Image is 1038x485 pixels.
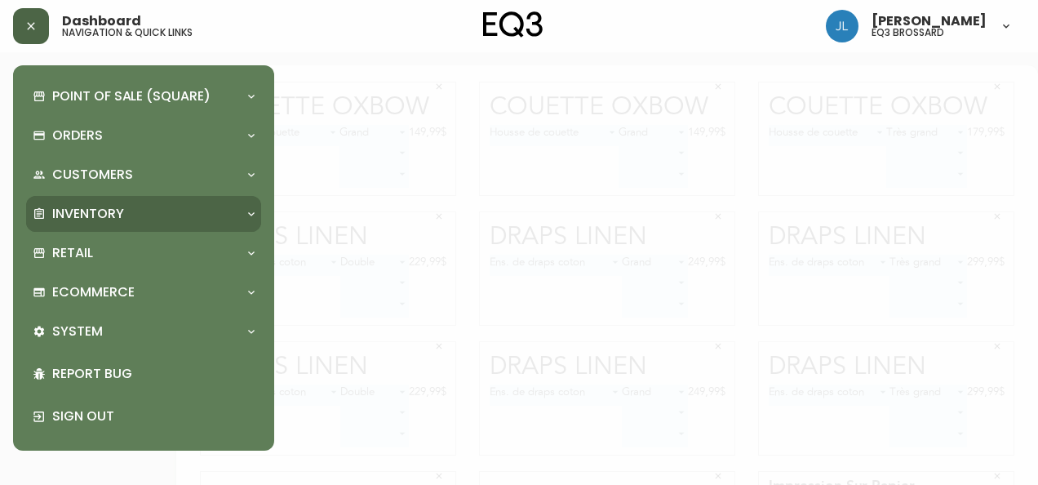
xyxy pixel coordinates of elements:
p: Inventory [52,205,124,223]
div: Orders [26,118,261,154]
p: System [52,323,103,340]
div: Report Bug [26,353,261,395]
p: Point of Sale (Square) [52,87,211,105]
div: Retail [26,235,261,271]
span: [PERSON_NAME] [872,15,987,28]
h5: navigation & quick links [62,28,193,38]
span: Dashboard [62,15,141,28]
div: Customers [26,157,261,193]
div: Housse de couette [34,60,163,81]
div: Point of Sale (Square) [26,78,261,114]
div: Couette Oxbow [34,29,270,55]
p: Report Bug [52,365,255,383]
p: Sign Out [52,407,255,425]
p: Orders [52,127,103,145]
div: Inventory [26,196,261,232]
p: Customers [52,166,133,184]
div: Sign Out [26,395,261,438]
div: 149,99$ [233,60,270,74]
div: System [26,314,261,349]
img: logo [483,11,543,38]
div: Ecommerce [26,274,261,310]
h5: eq3 brossard [872,28,944,38]
div: Grand [163,60,233,81]
img: 4c684eb21b92554db63a26dcce857022 [826,10,858,42]
p: Retail [52,244,93,262]
p: Ecommerce [52,283,135,301]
